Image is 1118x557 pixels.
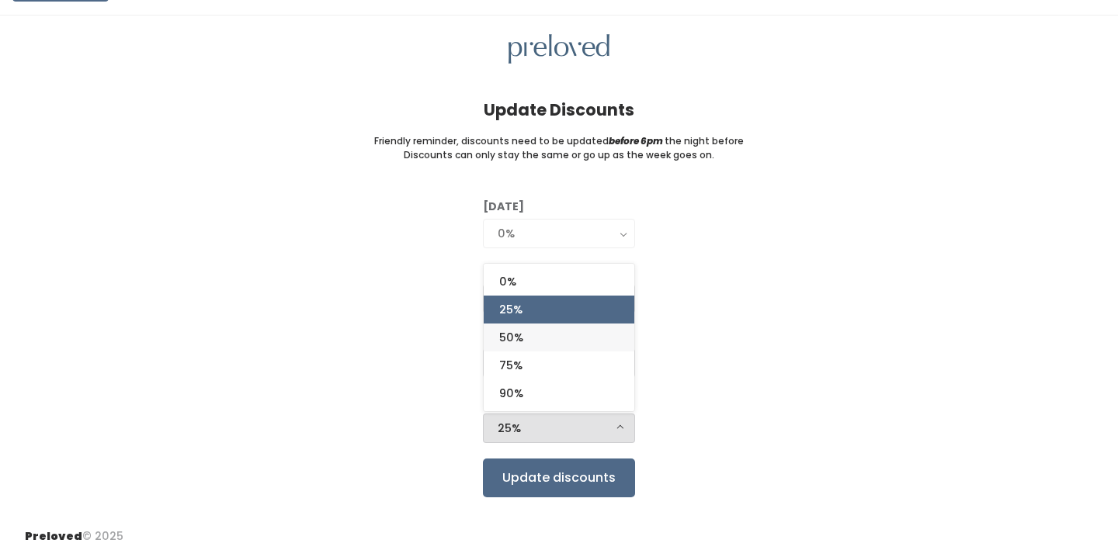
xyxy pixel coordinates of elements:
img: preloved logo [509,34,609,64]
small: Discounts can only stay the same or go up as the week goes on. [404,148,714,162]
span: 25% [499,301,523,318]
span: Preloved [25,528,82,544]
input: Update discounts [483,458,635,497]
i: before 6pm [609,134,663,147]
span: 0% [499,273,516,290]
h4: Update Discounts [484,101,634,119]
span: 50% [499,329,523,346]
button: 0% [483,219,635,248]
small: Friendly reminder, discounts need to be updated the night before [374,134,744,148]
span: 75% [499,357,523,374]
span: 90% [499,385,523,402]
div: 0% [498,225,620,242]
div: © 2025 [25,516,123,545]
div: 25% [498,420,620,437]
button: 25% [483,413,635,443]
label: [DATE] [483,199,524,215]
